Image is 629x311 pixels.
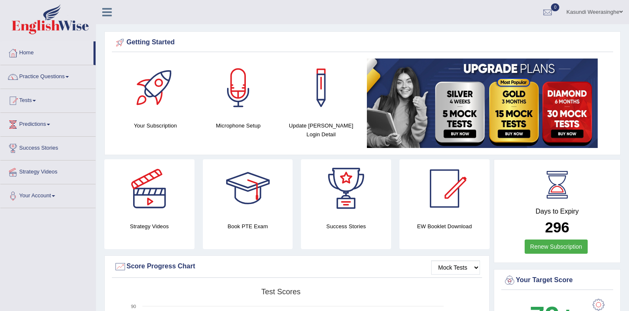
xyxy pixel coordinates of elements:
[261,288,301,296] tspan: Test scores
[201,121,276,130] h4: Microphone Setup
[0,89,96,110] a: Tests
[114,36,611,49] div: Getting Started
[399,222,490,231] h4: EW Booklet Download
[503,208,611,215] h4: Days to Expiry
[118,121,193,130] h4: Your Subscription
[284,121,359,139] h4: Update [PERSON_NAME] Login Detail
[203,222,293,231] h4: Book PTE Exam
[114,260,480,273] div: Score Progress Chart
[131,304,136,309] text: 90
[0,65,96,86] a: Practice Questions
[545,219,569,235] b: 296
[503,274,611,287] div: Your Target Score
[525,240,588,254] a: Renew Subscription
[301,222,391,231] h4: Success Stories
[0,161,96,181] a: Strategy Videos
[104,222,195,231] h4: Strategy Videos
[367,59,598,148] img: small5.jpg
[0,113,96,134] a: Predictions
[0,137,96,158] a: Success Stories
[551,3,559,11] span: 0
[0,184,96,205] a: Your Account
[0,41,93,62] a: Home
